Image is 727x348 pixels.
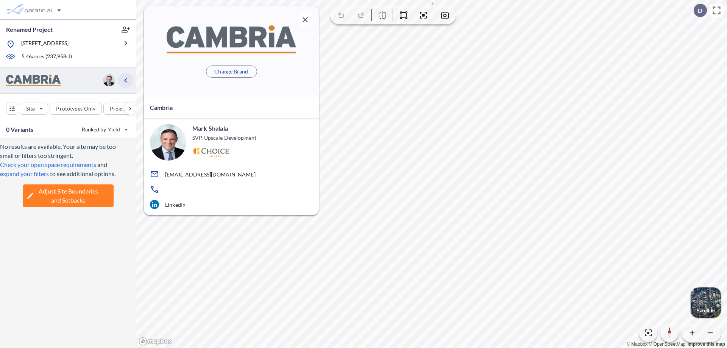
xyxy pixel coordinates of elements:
button: Switcher ImageSatellite [691,287,721,318]
p: SVP, Upscale Development [192,134,256,142]
p: Cambria [150,103,173,112]
img: user logo [150,124,186,161]
a: Mapbox homepage [139,337,172,346]
img: Logo [192,148,230,157]
span: Adjust Site Boundaries and Setbacks [39,187,98,205]
a: Improve this map [688,342,725,347]
p: Mark Shalala [192,124,228,133]
button: Ranked by Yield [76,123,133,136]
a: LinkedIn [150,200,313,209]
button: Site [20,103,48,115]
img: user logo [103,74,115,86]
button: Program [103,103,144,115]
p: [STREET_ADDRESS] [21,39,69,49]
img: BrandImage [6,75,61,86]
img: Switcher Image [691,287,721,318]
p: [EMAIL_ADDRESS][DOMAIN_NAME] [165,171,256,178]
p: Renamed Project [6,25,53,34]
p: 5.46 acres ( 237,958 sf) [22,53,72,61]
a: OpenStreetMap [649,342,685,347]
p: Prototypes Only [56,105,95,112]
p: 0 Variants [6,125,34,134]
button: Change Brand [206,66,257,78]
p: Satellite [697,307,715,314]
p: D [698,7,702,14]
button: Prototypes Only [50,103,102,115]
span: Yield [108,126,120,133]
p: LinkedIn [165,201,186,208]
p: Site [26,105,35,112]
p: Change Brand [214,68,248,75]
img: BrandImage [167,25,296,53]
a: [EMAIL_ADDRESS][DOMAIN_NAME] [150,170,313,179]
button: Adjust Site Boundariesand Setbacks [23,184,114,207]
a: Mapbox [627,342,647,347]
p: Program [110,105,131,112]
